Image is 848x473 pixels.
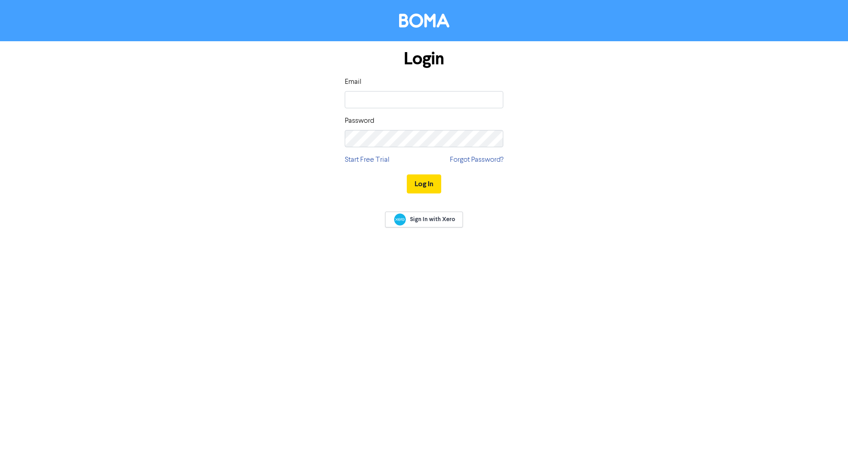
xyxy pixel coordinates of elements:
img: Xero logo [394,213,406,226]
h1: Login [345,48,503,69]
span: Sign In with Xero [410,215,455,223]
a: Forgot Password? [450,154,503,165]
label: Email [345,77,361,87]
a: Sign In with Xero [385,212,463,227]
img: BOMA Logo [399,14,449,28]
button: Log In [407,174,441,193]
a: Start Free Trial [345,154,390,165]
label: Password [345,116,374,126]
